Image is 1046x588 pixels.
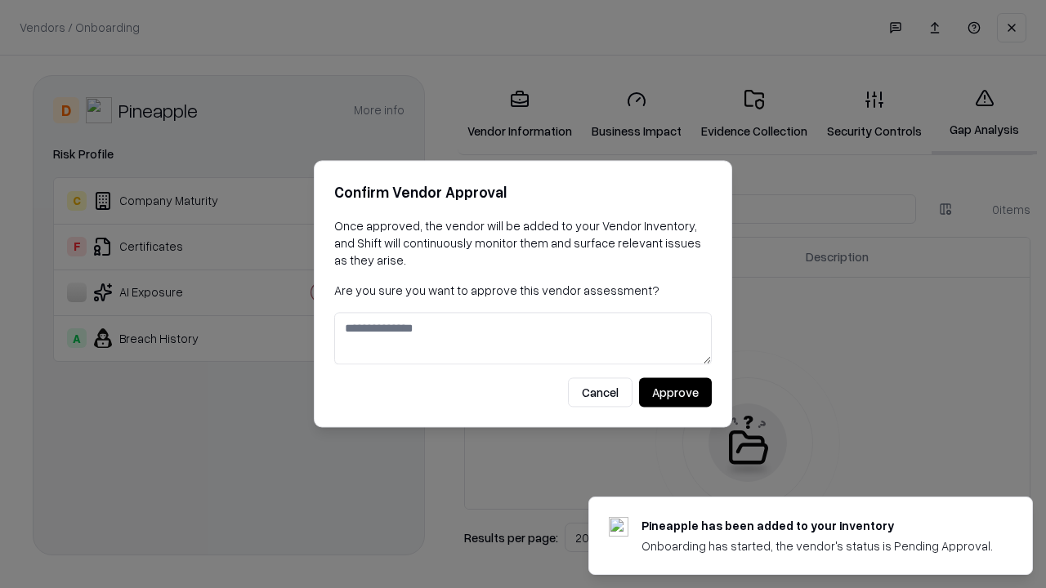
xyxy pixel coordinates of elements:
img: pineappleenergy.com [609,517,628,537]
div: Onboarding has started, the vendor's status is Pending Approval. [641,537,993,555]
p: Are you sure you want to approve this vendor assessment? [334,282,712,299]
p: Once approved, the vendor will be added to your Vendor Inventory, and Shift will continuously mon... [334,217,712,269]
div: Pineapple has been added to your inventory [641,517,993,534]
h2: Confirm Vendor Approval [334,180,712,204]
button: Approve [639,378,712,408]
button: Cancel [568,378,633,408]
